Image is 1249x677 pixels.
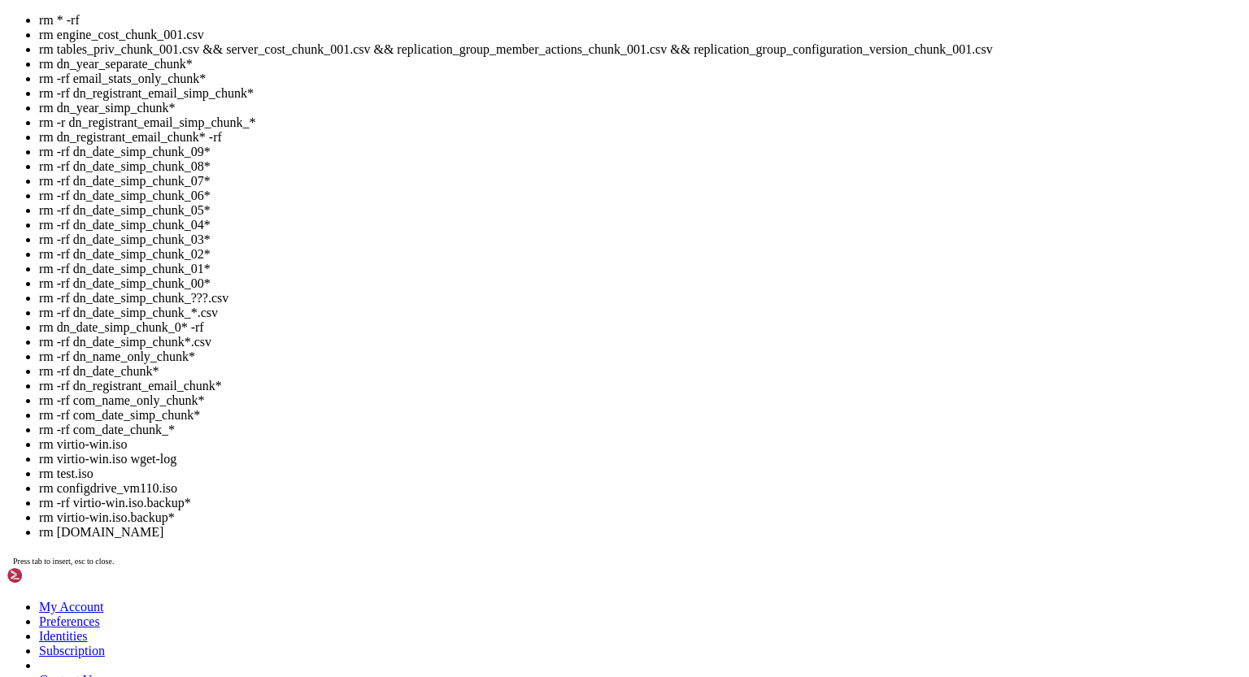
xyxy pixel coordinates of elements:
x-row: Last login: [DATE] from [TECHNICAL_ID] [7,117,1037,131]
li: rm engine_cost_chunk_001.csv [39,28,1242,42]
a: Preferences [39,614,100,628]
li: rm virtio-win.iso.backup* [39,510,1242,525]
a: Identities [39,629,88,643]
li: rm virtio-win.iso [39,437,1242,452]
span: ~ [65,158,72,171]
span: ~ [65,131,72,144]
span: root [7,131,33,144]
a: My Account [39,600,104,614]
li: rm -r dn_registrant_email_simp_chunk_* [39,115,1242,130]
li: rm -rf dn_date_simp_chunk_???.csv [39,291,1242,306]
li: rm -rf dn_date_simp_chunk_00* [39,276,1242,291]
span: # [72,131,78,144]
li: rm -rf com_date_simp_chunk* [39,408,1242,423]
li: rm configdrive_vm110.iso [39,481,1242,496]
li: rm -rf virtio-win.iso.backup* [39,496,1242,510]
li: rm -rf dn_date_simp_chunk_08* [39,159,1242,174]
span: @ [33,131,39,144]
li: rm [DOMAIN_NAME] [39,525,1242,540]
li: rm -rf com_name_only_chunk* [39,393,1242,408]
li: rm dn_year_separate_chunk* [39,57,1242,72]
x-row: Linux nova 6.14.11-1-pve #1 SMP PREEMPT_DYNAMIC PMX 6.14.11-1 ([DATE]T16:06Z) x86_64 [7,7,1037,20]
span: # [72,158,78,171]
li: rm dn_year_simp_chunk* [39,101,1242,115]
span: @ [33,158,39,171]
span: root [7,158,33,171]
span: r01pve [7,145,46,158]
li: rm -rf dn_registrant_email_simp_chunk* [39,86,1242,101]
li: rm -rf dn_date_simp_chunk_06* [39,189,1242,203]
li: rm -rf dn_date_chunk* [39,364,1242,379]
img: Shellngn [7,567,100,584]
li: rm -rf dn_registrant_email_chunk* [39,379,1242,393]
span: nova [39,131,65,144]
li: rm tables_priv_chunk_001.csv && server_cost_chunk_001.csv && replication_group_member_actions_chu... [39,42,1242,57]
x-row: permitted by applicable law. [7,103,1037,117]
div: (17, 11) [123,158,129,172]
x-row: ls [7,131,1037,145]
li: rm dn_date_simp_chunk_0* -rf [39,320,1242,335]
x-row: individual files in /usr/share/doc/*/copyright. [7,62,1037,76]
x-row: rm [7,158,1037,172]
li: rm test.iso [39,467,1242,481]
li: rm -rf com_date_chunk_* [39,423,1242,437]
li: rm -rf dn_date_simp_chunk_03* [39,232,1242,247]
li: rm * -rf [39,13,1242,28]
x-row: The programs included with the Debian GNU/Linux system are free software; [7,34,1037,48]
li: rm -rf dn_date_simp_chunk_*.csv [39,306,1242,320]
x-row: the exact distribution terms for each program are described in the [7,48,1037,62]
li: rm -rf dn_date_simp_chunk_04* [39,218,1242,232]
x-row: Debian GNU/Linux comes with ABSOLUTELY NO WARRANTY, to the extent [7,89,1037,103]
li: rm virtio-win.iso wget-log [39,452,1242,467]
li: rm -rf email_stats_only_chunk* [39,72,1242,86]
a: Subscription [39,644,105,657]
li: rm -rf dn_date_simp_chunk*.csv [39,335,1242,349]
li: rm dn_registrant_email_chunk* -rf [39,130,1242,145]
span: Press tab to insert, esc to close. [13,557,114,566]
li: rm -rf dn_date_simp_chunk_07* [39,174,1242,189]
li: rm -rf dn_date_simp_chunk_09* [39,145,1242,159]
li: rm -rf dn_date_simp_chunk_02* [39,247,1242,262]
li: rm -rf dn_date_simp_chunk_05* [39,203,1242,218]
x-row: vm-240-info.txt vm-250-info.txt [7,145,1037,158]
li: rm -rf dn_name_only_chunk* [39,349,1242,364]
li: rm -rf dn_date_simp_chunk_01* [39,262,1242,276]
span: nova [39,158,65,171]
